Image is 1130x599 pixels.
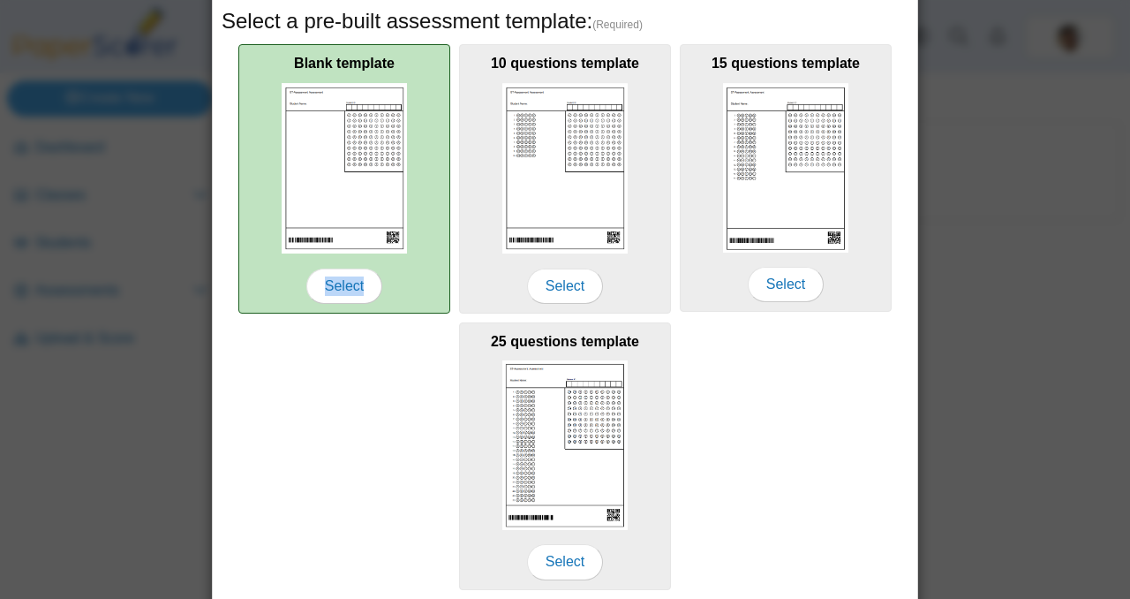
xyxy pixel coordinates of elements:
[294,56,395,71] b: Blank template
[748,267,824,302] span: Select
[282,83,407,254] img: scan_sheet_blank.png
[222,6,908,36] h5: Select a pre-built assessment template:
[592,18,643,33] span: (Required)
[491,334,639,349] b: 25 questions template
[527,269,603,304] span: Select
[712,56,860,71] b: 15 questions template
[723,83,848,253] img: scan_sheet_15_questions.png
[491,56,639,71] b: 10 questions template
[527,544,603,580] span: Select
[306,269,382,304] span: Select
[502,360,628,530] img: scan_sheet_25_questions.png
[502,83,628,254] img: scan_sheet_10_questions.png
